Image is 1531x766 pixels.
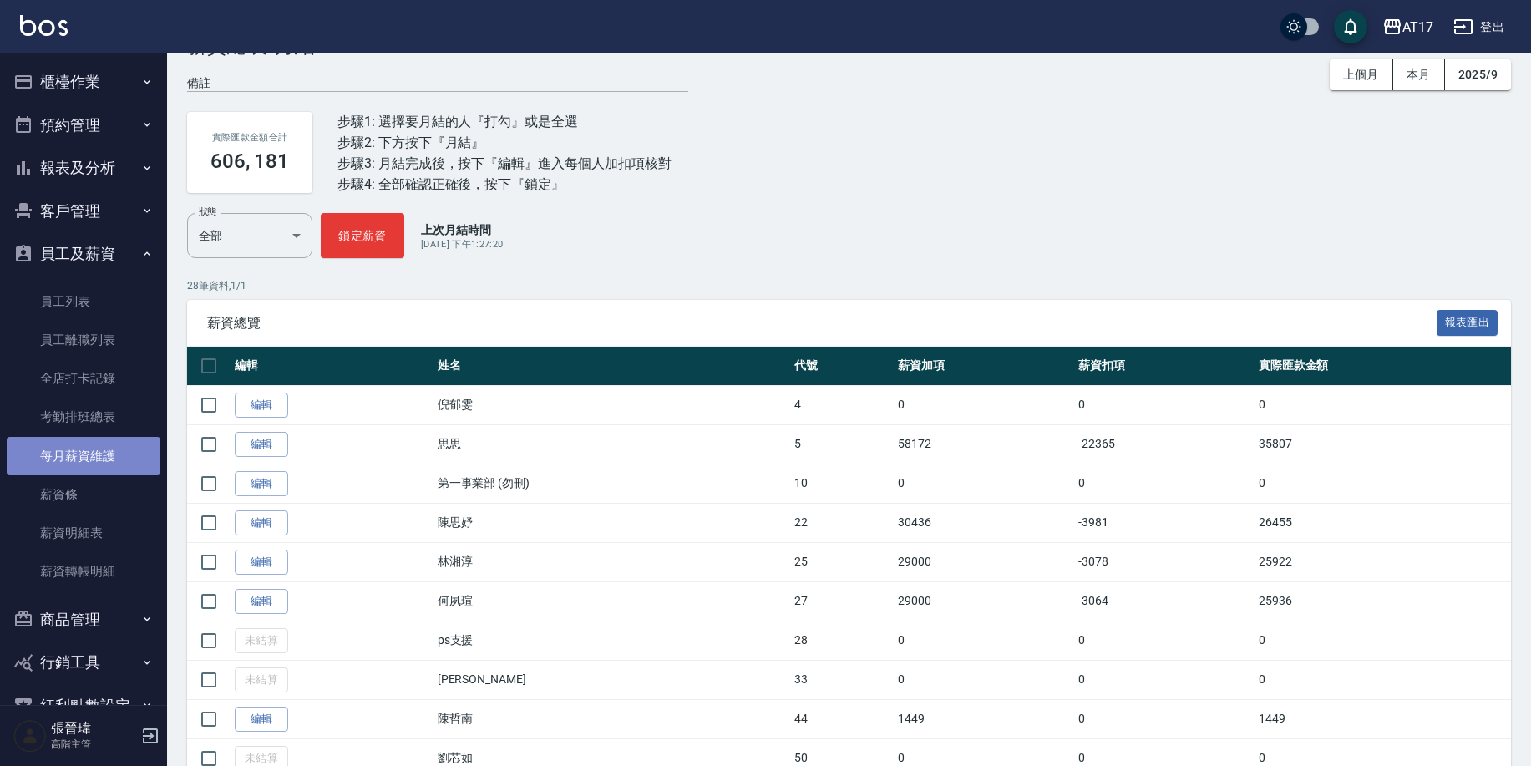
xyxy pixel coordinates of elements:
button: 2025/9 [1445,59,1511,90]
div: 步驟4: 全部確認正確後，按下『鎖定』 [337,174,672,195]
button: 員工及薪資 [7,232,160,276]
button: 登出 [1447,12,1511,43]
td: 0 [1255,621,1511,660]
a: 薪資轉帳明細 [7,552,160,591]
td: 0 [1255,464,1511,503]
td: -3078 [1074,542,1255,581]
th: 薪資加項 [894,347,1074,386]
td: 44 [790,699,894,738]
button: 預約管理 [7,104,160,147]
td: 35807 [1255,424,1511,464]
a: 編輯 [235,510,288,536]
button: 商品管理 [7,598,160,642]
label: 狀態 [199,205,216,218]
th: 編輯 [231,347,433,386]
td: 4 [790,385,894,424]
span: [DATE] 下午1:27:20 [421,239,503,250]
th: 代號 [790,347,894,386]
td: 1449 [894,699,1074,738]
td: 22 [790,503,894,542]
a: 編輯 [235,707,288,733]
td: 0 [1255,660,1511,699]
td: 0 [894,660,1074,699]
td: 陳思妤 [433,503,790,542]
a: 考勤排班總表 [7,398,160,436]
button: 櫃檯作業 [7,60,160,104]
p: 高階主管 [51,737,136,752]
td: 0 [894,621,1074,660]
td: -3981 [1074,503,1255,542]
td: 0 [1074,621,1255,660]
td: 0 [1074,464,1255,503]
a: 編輯 [235,471,288,497]
td: 29000 [894,542,1074,581]
td: 0 [894,385,1074,424]
td: -22365 [1074,424,1255,464]
td: 28 [790,621,894,660]
td: 倪郁雯 [433,385,790,424]
td: ps支援 [433,621,790,660]
td: 25936 [1255,581,1511,621]
td: 25922 [1255,542,1511,581]
td: 1449 [1255,699,1511,738]
button: 鎖定薪資 [321,213,404,258]
td: 5 [790,424,894,464]
h3: 606, 181 [210,150,290,173]
td: 30436 [894,503,1074,542]
td: 33 [790,660,894,699]
button: 紅利點數設定 [7,684,160,728]
h2: 實際匯款金額合計 [207,132,292,143]
td: 0 [894,464,1074,503]
th: 實際匯款金額 [1255,347,1511,386]
button: save [1334,10,1367,43]
td: 26455 [1255,503,1511,542]
div: AT17 [1402,17,1433,38]
td: 思思 [433,424,790,464]
p: 上次月結時間 [421,221,503,238]
div: 步驟2: 下方按下『月結』 [337,132,672,153]
th: 薪資扣項 [1074,347,1255,386]
th: 姓名 [433,347,790,386]
td: 0 [1074,660,1255,699]
td: 林湘淳 [433,542,790,581]
a: 薪資條 [7,475,160,514]
p: 28 筆資料, 1 / 1 [187,278,1511,293]
td: 陳哲南 [433,699,790,738]
button: 報表及分析 [7,146,160,190]
td: 25 [790,542,894,581]
td: 58172 [894,424,1074,464]
td: 第一事業部 (勿刪) [433,464,790,503]
td: 27 [790,581,894,621]
a: 全店打卡記錄 [7,359,160,398]
button: 上個月 [1330,59,1393,90]
button: 客戶管理 [7,190,160,233]
button: AT17 [1376,10,1440,44]
a: 員工列表 [7,282,160,321]
span: 薪資總覽 [207,315,1437,332]
a: 薪資明細表 [7,514,160,552]
a: 編輯 [235,393,288,419]
td: 10 [790,464,894,503]
td: 何夙瑄 [433,581,790,621]
img: Logo [20,15,68,36]
button: 本月 [1393,59,1445,90]
div: 全部 [187,213,312,258]
td: 0 [1074,699,1255,738]
td: 29000 [894,581,1074,621]
div: 步驟3: 月結完成後，按下『編輯』進入每個人加扣項核對 [337,153,672,174]
a: 每月薪資維護 [7,437,160,475]
td: [PERSON_NAME] [433,660,790,699]
a: 編輯 [235,589,288,615]
a: 報表匯出 [1437,314,1498,330]
td: -3064 [1074,581,1255,621]
a: 編輯 [235,550,288,576]
div: 步驟1: 選擇要月結的人『打勾』或是全選 [337,111,672,132]
td: 0 [1074,385,1255,424]
img: Person [13,719,47,753]
td: 0 [1255,385,1511,424]
h5: 張晉瑋 [51,720,136,737]
a: 員工離職列表 [7,321,160,359]
button: 報表匯出 [1437,310,1498,336]
button: 行銷工具 [7,641,160,684]
a: 編輯 [235,432,288,458]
